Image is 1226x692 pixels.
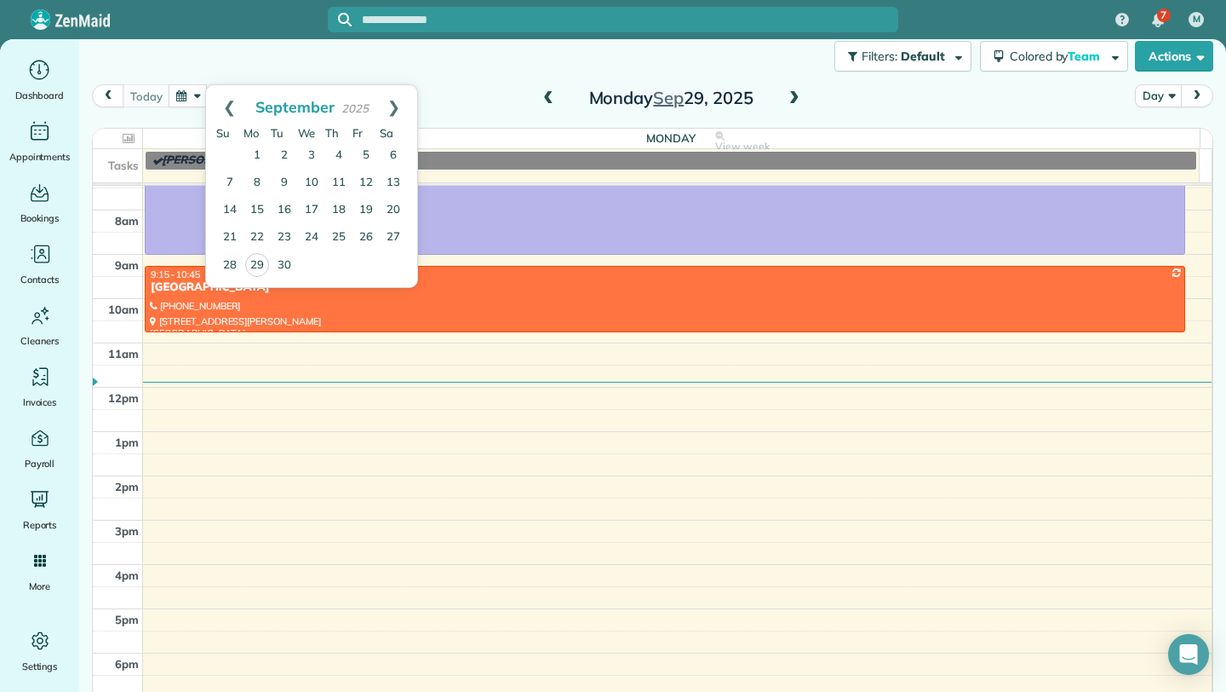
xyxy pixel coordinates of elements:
a: 16 [271,197,298,224]
span: Dashboard [15,87,64,104]
a: Payroll [7,424,72,472]
a: 29 [245,253,269,277]
span: Sep [653,87,684,108]
a: 27 [380,224,407,251]
button: Colored byTeam [980,41,1128,72]
a: 28 [216,252,243,280]
a: 12 [352,170,380,197]
span: View week [715,140,770,153]
a: 14 [216,197,243,224]
span: Friday [352,126,363,140]
span: 12pm [108,391,139,405]
span: 9am [115,258,139,272]
a: 15 [243,197,271,224]
a: Appointments [7,118,72,165]
a: Contacts [7,240,72,288]
a: Cleaners [7,302,72,349]
a: 2 [271,142,298,170]
button: next [1181,84,1213,107]
button: Focus search [328,13,352,26]
span: Cleaners [20,332,59,349]
a: Settings [7,627,72,675]
a: 18 [325,197,352,224]
h2: Monday 29, 2025 [564,89,777,107]
a: Next [370,85,417,128]
span: 3pm [115,524,139,538]
a: 4 [325,142,352,170]
a: Dashboard [7,56,72,104]
a: 17 [298,197,325,224]
span: M [1193,13,1200,26]
a: Filters: Default [826,41,971,72]
a: 23 [271,224,298,251]
a: 6 [380,142,407,170]
span: 5pm [115,613,139,626]
span: September [255,97,335,116]
div: [GEOGRAPHIC_DATA] [150,280,1180,295]
span: 7 [1160,9,1166,22]
a: 9 [271,170,298,197]
span: Reports [23,516,57,533]
span: Thursday [325,126,339,140]
button: today [123,84,169,107]
span: Monday [243,126,259,140]
a: 13 [380,170,407,197]
a: 26 [352,224,380,251]
span: Bookings [20,210,60,227]
a: 19 [352,197,380,224]
a: 3 [298,142,325,170]
span: Team [1068,49,1103,64]
span: 2pm [115,480,139,493]
a: 24 [298,224,325,251]
span: 2025 [341,101,369,115]
span: 9:15 - 10:45 [151,268,200,280]
a: 7 [216,170,243,197]
span: Appointments [9,148,71,165]
button: Day [1135,84,1182,107]
span: 11am [108,347,139,360]
span: 1pm [115,435,139,449]
div: 7 unread notifications [1140,2,1176,39]
span: Saturday [380,126,393,140]
span: 4pm [115,568,139,582]
button: Filters: Default [834,41,971,72]
a: Bookings [7,179,72,227]
a: 5 [352,142,380,170]
a: 30 [271,252,298,280]
span: [PERSON_NAME]'s is Off [162,153,295,167]
span: Settings [22,658,58,675]
a: 11 [325,170,352,197]
span: More [29,578,50,595]
a: Reports [7,486,72,533]
span: 10am [108,303,139,316]
a: 25 [325,224,352,251]
a: 20 [380,197,407,224]
span: Default [901,49,946,64]
span: Sunday [216,126,230,140]
span: Monday [646,131,696,145]
a: 1 [243,142,271,170]
span: 8am [115,214,139,228]
span: Payroll [25,455,55,472]
button: prev [92,84,124,107]
button: Actions [1135,41,1213,72]
a: 22 [243,224,271,251]
svg: Focus search [338,13,352,26]
span: Contacts [20,271,59,288]
span: Filters: [862,49,897,64]
span: Tuesday [271,126,284,140]
a: Invoices [7,363,72,411]
div: Open Intercom Messenger [1168,634,1209,675]
a: 10 [298,170,325,197]
a: 21 [216,224,243,251]
span: Invoices [23,394,57,411]
a: Prev [206,85,253,128]
span: Wednesday [298,126,315,140]
span: 6pm [115,657,139,671]
a: 8 [243,170,271,197]
span: Colored by [1010,49,1106,64]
